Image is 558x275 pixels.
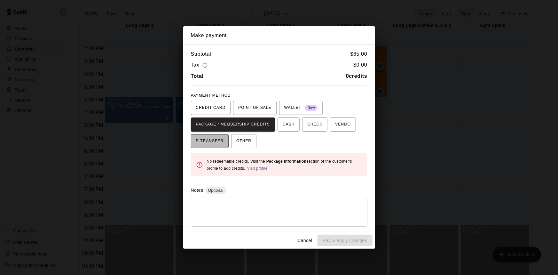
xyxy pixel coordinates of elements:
[307,119,322,130] span: CHECK
[191,50,211,58] h6: Subtotal
[350,50,367,58] h6: $ 65.00
[247,166,268,171] a: Visit profile
[266,159,307,164] b: Package Information
[330,117,356,132] button: VENMO
[283,119,295,130] span: CASH
[191,188,203,193] label: Notes
[191,101,231,115] button: CREDIT CARD
[233,101,276,115] button: POINT OF SALE
[295,235,315,247] button: Cancel
[191,93,231,98] span: PAYMENT METHOD
[279,101,323,115] button: WALLET New
[191,61,209,69] h6: Tax
[302,117,327,132] button: CHECK
[231,134,256,148] button: OTHER
[191,134,229,148] button: E-TRANSFER
[207,159,352,171] span: No redeemable credits. Visit the section of the customer's profile to add credits.
[238,103,271,113] span: POINT OF SALE
[196,136,224,146] span: E-TRANSFER
[353,61,367,69] h6: $ 0.00
[196,119,270,130] span: PACKAGE / MEMBERSHIP CREDITS
[305,104,318,112] span: New
[196,103,226,113] span: CREDIT CARD
[335,119,351,130] span: VENMO
[183,26,375,45] h2: Make payment
[191,117,275,132] button: PACKAGE / MEMBERSHIP CREDITS
[191,73,204,79] b: Total
[205,188,226,193] span: Optional
[236,136,251,146] span: OTHER
[284,103,318,113] span: WALLET
[346,73,367,79] b: 0 credits
[278,117,300,132] button: CASH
